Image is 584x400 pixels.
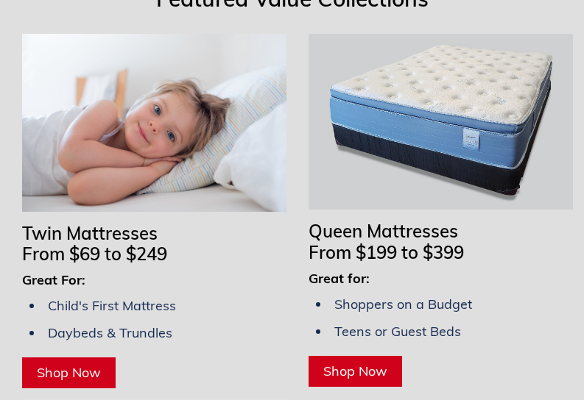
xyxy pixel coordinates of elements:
[309,270,370,287] span: Great for:
[48,297,176,314] span: Child's First Mattress
[22,357,116,388] a: Shop Now
[309,220,458,242] span: Queen Mattresses
[37,364,101,381] span: Shop Now
[323,362,387,379] span: Shop Now
[22,222,158,244] span: Twin Mattresses
[22,34,286,211] img: Twin Mattresses From $69 to $169
[334,296,472,312] span: Shoppers on a Budget
[309,241,464,263] span: From $199 to $399
[309,356,402,387] a: Shop Now
[334,323,461,340] span: Teens or Guest Beds
[22,243,167,265] span: From $69 to $249
[22,271,85,288] span: Great For:
[48,324,172,341] span: Daybeds & Trundles
[309,34,573,210] img: Queen Mattresses From $199 to $349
